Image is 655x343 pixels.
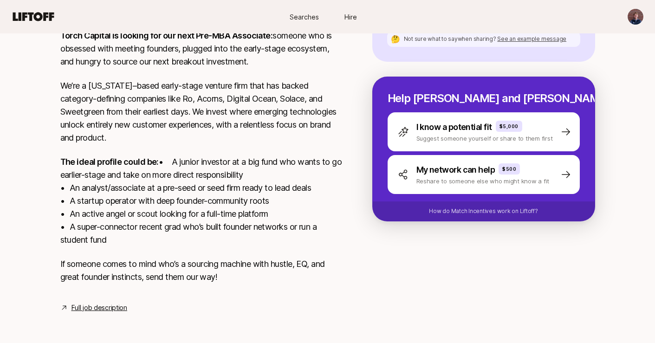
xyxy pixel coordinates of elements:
[499,123,519,130] p: $5,000
[502,165,516,173] p: $500
[627,8,644,25] button: Sam Mason
[388,92,580,105] p: Help [PERSON_NAME] and [PERSON_NAME] hire
[328,8,374,26] a: Hire
[60,157,159,167] strong: The ideal profile could be:
[497,35,566,42] span: See an example message
[281,8,328,26] a: Searches
[60,155,343,246] p: • A junior investor at a big fund who wants to go earlier-stage and take on more direct responsib...
[344,12,357,22] span: Hire
[416,121,492,134] p: I know a potential fit
[60,258,343,284] p: If someone comes to mind who’s a sourcing machine with hustle, EQ, and great founder instincts, s...
[628,9,643,25] img: Sam Mason
[404,35,567,43] p: Not sure what to say when sharing ?
[290,12,319,22] span: Searches
[429,207,538,215] p: How do Match Incentives work on Liftoff?
[60,79,343,144] p: We’re a [US_STATE]–based early-stage venture firm that has backed category-defining companies lik...
[60,29,343,68] p: someone who is obsessed with meeting founders, plugged into the early-stage ecosystem, and hungry...
[391,35,400,43] p: 🤔
[71,302,127,313] a: Full job description
[60,31,273,40] strong: Torch Capital is looking for our next Pre-MBA Associate:
[416,163,495,176] p: My network can help
[416,176,550,186] p: Reshare to someone else who might know a fit
[416,134,553,143] p: Suggest someone yourself or share to them first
